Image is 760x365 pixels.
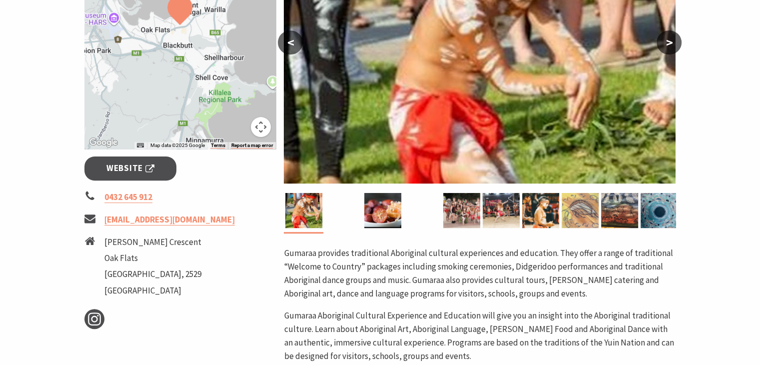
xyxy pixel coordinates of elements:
img: Bushtucker [364,193,401,228]
p: Gumaraa Aboriginal Cultural Experience and Education will give you an insight into the Aboriginal... [284,309,676,363]
a: Open this area in Google Maps (opens a new window) [87,136,120,149]
li: [PERSON_NAME] Crescent [104,235,201,249]
a: Terms (opens in new tab) [210,142,225,148]
button: Keyboard shortcuts [137,142,144,149]
img: Echidna meeting [562,193,599,228]
a: Website [84,156,177,180]
a: Report a map error [231,142,273,148]
span: Map data ©2025 Google [150,142,204,148]
img: Dance Rites [522,193,559,228]
li: [GEOGRAPHIC_DATA], 2529 [104,267,201,281]
button: Map camera controls [251,117,271,137]
button: < [278,30,303,54]
a: [EMAIL_ADDRESS][DOMAIN_NAME] [104,214,235,225]
span: Website [106,161,154,175]
a: 0432 645 912 [104,191,152,203]
img: Platapus Dreaming [641,193,678,228]
li: Oak Flats [104,251,201,265]
img: Dance Rites [483,193,520,228]
img: Aboriginal Dance [285,193,322,228]
p: Gumaraa provides traditional Aboriginal cultural experiences and education. They offer a range of... [284,246,676,301]
li: [GEOGRAPHIC_DATA] [104,284,201,297]
img: Google [87,136,120,149]
img: Dance Group [443,193,480,228]
button: > [657,30,682,54]
img: Old man country [601,193,638,228]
